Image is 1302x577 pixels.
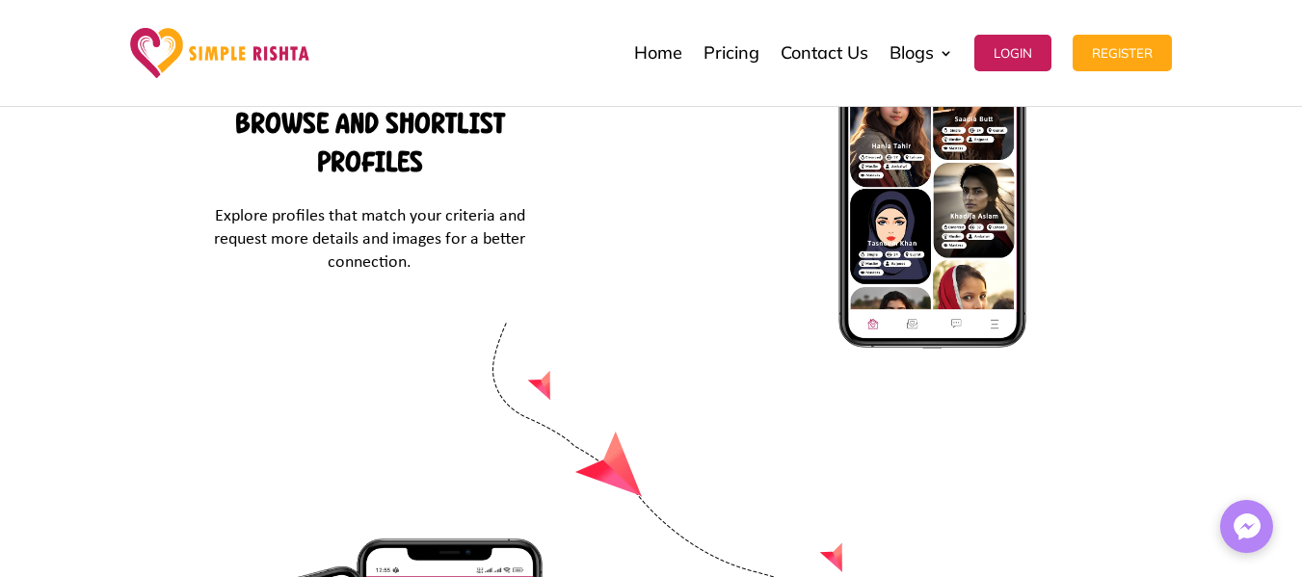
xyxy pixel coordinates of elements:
[634,5,682,101] a: Home
[781,5,868,101] a: Contact Us
[1228,508,1266,546] img: Messenger
[1073,5,1172,101] a: Register
[704,5,759,101] a: Pricing
[974,5,1051,101] a: Login
[235,107,505,178] strong: Browse and Shortlist Profiles
[1073,35,1172,71] button: Register
[890,5,953,101] a: Blogs
[214,207,525,272] span: Explore profiles that match your criteria and request more details and images for a better connec...
[974,35,1051,71] button: Login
